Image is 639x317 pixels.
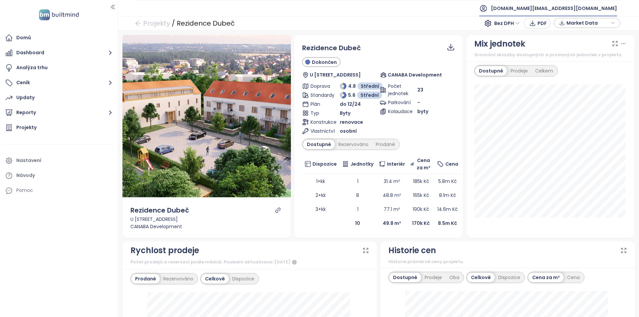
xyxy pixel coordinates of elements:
span: Cena [445,160,458,168]
div: Nastavení [16,156,41,165]
div: Prodeje [507,66,532,76]
button: PDF [524,18,550,29]
span: renovace [340,118,363,126]
td: 3+kk [302,202,339,216]
span: 8.1m Kč [439,192,456,199]
span: 5.8m Kč [438,178,457,185]
span: 190k Kč [413,206,429,213]
div: Rezidence Dubeč [130,205,189,216]
button: Ceník [3,76,114,89]
div: Rezidence Dubeč [177,17,235,29]
span: PDF [537,20,547,27]
span: 14.6m Kč [437,206,458,213]
div: Historie cen [388,244,436,257]
td: 1 [339,202,376,216]
span: 5.6 [348,91,355,99]
div: Domů [16,34,31,42]
a: Návody [3,169,114,182]
div: Dispozice [495,273,524,282]
span: do 12/24 [340,100,361,108]
div: Počet prodejů a rezervací podle měsíců. Poslední aktualizace: [DATE] [130,258,369,266]
span: osobní [340,127,357,135]
span: byty [417,108,428,115]
b: 10 [355,220,360,227]
span: Plán [311,100,329,108]
div: Oba [446,273,463,282]
div: Pomoc [16,186,33,195]
span: U [STREET_ADDRESS] [310,71,361,79]
span: Bez DPH [494,18,520,28]
div: Dostupné [389,273,421,282]
span: 4.8 [348,82,356,90]
span: Standardy [311,91,329,99]
span: [DOMAIN_NAME][EMAIL_ADDRESS][DOMAIN_NAME] [491,0,617,16]
a: arrow-left Projekty [135,17,170,29]
span: Cena za m² [416,157,432,171]
div: Projekty [16,123,37,132]
div: Celkově [201,274,229,283]
div: Dostupné [475,66,507,76]
div: Celkem [532,66,557,76]
td: 2+kk [302,188,339,202]
a: Projekty [3,121,114,134]
b: 170k Kč [412,220,430,227]
div: Dispozice [229,274,258,283]
span: arrow-left [135,20,141,27]
td: 77.1 m² [376,202,408,216]
div: Srovnání skladby dostupných a prodaných jednotek v projektu. [474,52,627,58]
div: Historie průměrné ceny projektu. [388,258,627,265]
span: Konstrukce [311,118,329,126]
div: Rezervováno [160,274,197,283]
span: Parkování [388,99,407,106]
a: Analýza trhu [3,61,114,75]
div: Návody [16,171,35,180]
b: 49.8 m² [383,220,401,227]
div: Prodeje [421,273,446,282]
div: Pomoc [3,184,114,197]
div: Cena za m² [529,273,563,282]
a: link [275,207,281,213]
div: Updaty [16,93,35,102]
td: 1 [339,174,376,188]
div: / [172,17,175,29]
div: Dostupné [303,140,335,149]
a: Nastavení [3,154,114,167]
span: Jednotky [350,160,373,168]
span: CANABA Development [388,71,442,79]
span: Počet jednotek [388,82,407,97]
div: Rychlost prodeje [130,244,199,257]
span: Market Data [566,18,609,28]
div: Rezervováno [335,140,372,149]
td: 48.8 m² [376,188,408,202]
div: Prodané [131,274,160,283]
span: Vlastnictví [311,127,329,135]
span: Interiér [387,160,405,168]
button: Dashboard [3,46,114,60]
div: Prodané [372,140,399,149]
span: Rezidence Dubeč [302,43,361,53]
span: Kolaudace [388,108,407,115]
span: 185k Kč [413,178,429,185]
span: Typ [311,109,329,117]
td: 8 [339,188,376,202]
b: 8.5m Kč [438,220,457,227]
span: Střední [360,91,379,99]
span: Dispozice [313,160,337,168]
span: Doprava [311,82,329,90]
span: - [417,99,420,106]
div: Analýza trhu [16,64,48,72]
div: Cena [563,273,583,282]
div: U [STREET_ADDRESS] [130,216,283,223]
span: 23 [417,86,423,93]
button: Reporty [3,106,114,119]
td: 1+kk [302,174,339,188]
span: 165k Kč [413,192,429,199]
img: logo [37,8,81,22]
div: CANABA Development [130,223,283,230]
span: Dokončen [312,59,337,66]
div: Mix jednotek [474,38,525,50]
div: button [557,18,617,28]
td: 31.4 m² [376,174,408,188]
a: Updaty [3,91,114,104]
